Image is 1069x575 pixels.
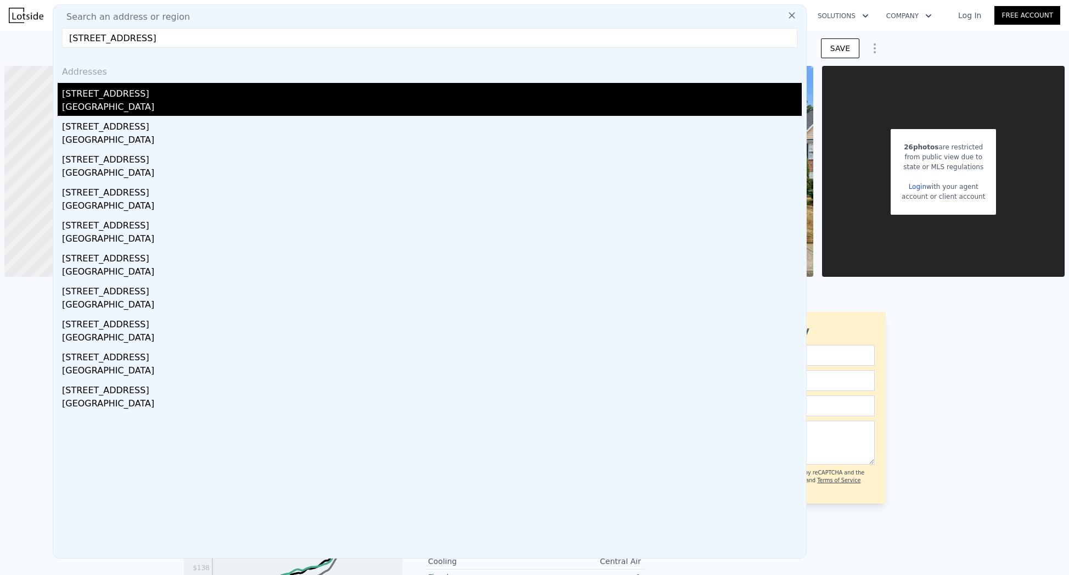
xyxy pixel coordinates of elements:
[62,215,802,232] div: [STREET_ADDRESS]
[62,116,802,133] div: [STREET_ADDRESS]
[62,248,802,265] div: [STREET_ADDRESS]
[62,232,802,248] div: [GEOGRAPHIC_DATA]
[902,192,985,202] div: account or client account
[62,133,802,149] div: [GEOGRAPHIC_DATA]
[534,556,641,567] div: Central Air
[62,314,802,331] div: [STREET_ADDRESS]
[428,556,534,567] div: Cooling
[62,28,797,48] input: Enter an address, city, region, neighborhood or zip code
[62,281,802,298] div: [STREET_ADDRESS]
[904,143,938,151] span: 26 photos
[62,397,802,412] div: [GEOGRAPHIC_DATA]
[809,6,877,26] button: Solutions
[62,298,802,314] div: [GEOGRAPHIC_DATA]
[62,364,802,379] div: [GEOGRAPHIC_DATA]
[62,347,802,364] div: [STREET_ADDRESS]
[62,149,802,166] div: [STREET_ADDRESS]
[62,182,802,199] div: [STREET_ADDRESS]
[62,379,802,397] div: [STREET_ADDRESS]
[945,10,994,21] a: Log In
[817,477,860,483] a: Terms of Service
[62,331,802,347] div: [GEOGRAPHIC_DATA]
[58,10,190,24] span: Search an address or region
[821,38,859,58] button: SAVE
[62,265,802,281] div: [GEOGRAPHIC_DATA]
[864,37,886,59] button: Show Options
[193,564,210,572] tspan: $138
[58,57,802,83] div: Addresses
[902,162,985,172] div: state or MLS regulations
[9,8,43,23] img: Lotside
[748,469,875,493] div: This site is protected by reCAPTCHA and the Google and apply.
[62,199,802,215] div: [GEOGRAPHIC_DATA]
[902,152,985,162] div: from public view due to
[994,6,1060,25] a: Free Account
[62,83,802,101] div: [STREET_ADDRESS]
[902,142,985,152] div: are restricted
[62,101,802,116] div: [GEOGRAPHIC_DATA]
[909,183,926,191] a: Login
[877,6,941,26] button: Company
[926,183,978,191] span: with your agent
[62,166,802,182] div: [GEOGRAPHIC_DATA]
